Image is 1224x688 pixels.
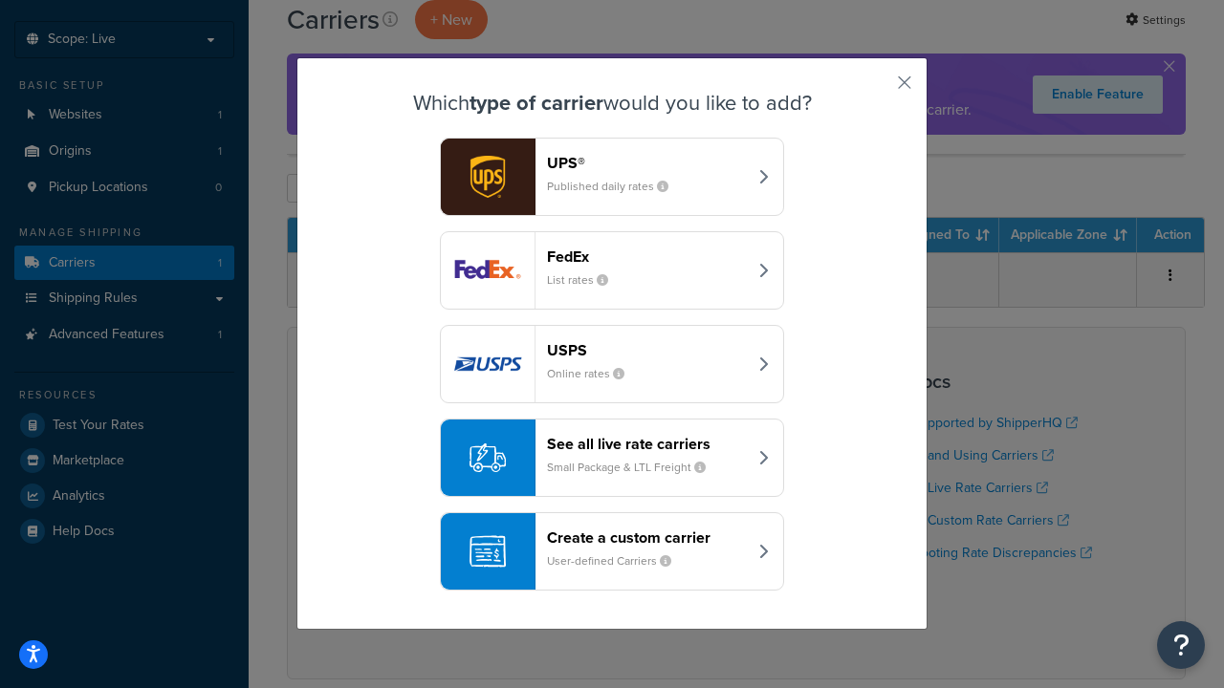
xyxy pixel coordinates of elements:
[345,92,879,115] h3: Which would you like to add?
[547,365,640,382] small: Online rates
[440,512,784,591] button: Create a custom carrierUser-defined Carriers
[547,341,747,359] header: USPS
[547,459,721,476] small: Small Package & LTL Freight
[441,139,535,215] img: ups logo
[441,232,535,309] img: fedEx logo
[440,419,784,497] button: See all live rate carriersSmall Package & LTL Freight
[441,326,535,402] img: usps logo
[547,154,747,172] header: UPS®
[470,533,506,570] img: icon-carrier-custom-c93b8a24.svg
[470,87,603,118] strong: type of carrier
[547,247,747,266] header: FedEx
[440,138,784,216] button: ups logoUPS®Published daily rates
[547,271,623,289] small: List rates
[440,325,784,403] button: usps logoUSPSOnline rates
[440,231,784,310] button: fedEx logoFedExList rates
[1157,621,1205,669] button: Open Resource Center
[547,528,747,547] header: Create a custom carrier
[547,178,684,195] small: Published daily rates
[547,435,747,453] header: See all live rate carriers
[470,440,506,476] img: icon-carrier-liverate-becf4550.svg
[547,552,687,570] small: User-defined Carriers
